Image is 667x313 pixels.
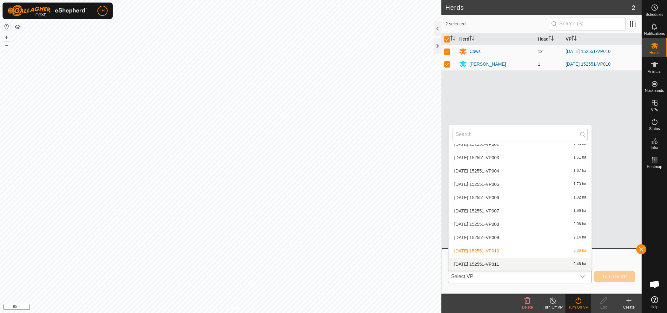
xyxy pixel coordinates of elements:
[573,222,586,226] span: 2.06 ha
[449,245,591,257] li: 2025-09-05 152551-VP010
[651,108,658,112] span: VPs
[571,36,577,42] p-sorticon: Activate to sort
[449,138,591,151] li: 2025-09-05 152551-VP002
[8,5,87,16] img: Gallagher Logo
[469,36,474,42] p-sorticon: Activate to sort
[573,262,586,266] span: 2.46 ha
[594,271,635,282] button: Turn On VP
[454,182,499,186] span: [DATE] 152551-VP005
[549,36,554,42] p-sorticon: Activate to sort
[196,305,220,310] a: Privacy Policy
[650,146,658,150] span: Infra
[445,4,631,11] h2: Herds
[449,218,591,231] li: 2025-09-05 152551-VP008
[449,231,591,244] li: 2025-09-05 152551-VP009
[573,169,586,173] span: 1.67 ha
[227,305,246,310] a: Contact Us
[100,8,105,14] span: IH
[648,70,661,74] span: Animals
[602,274,627,279] span: Turn On VP
[573,155,586,160] span: 1.61 ha
[454,235,499,240] span: [DATE] 152551-VP009
[573,235,586,240] span: 2.14 ha
[454,222,499,226] span: [DATE] 152551-VP008
[457,33,535,45] th: Herd
[469,48,480,55] div: Cows
[647,165,662,169] span: Heatmap
[645,275,664,294] div: Open chat
[566,62,611,67] a: [DATE] 152551-VP010
[449,165,591,177] li: 2025-09-05 152551-VP004
[566,49,611,54] a: [DATE] 152551-VP010
[540,304,565,310] div: Turn Off VP
[642,294,667,311] a: Help
[573,209,586,213] span: 1.96 ha
[452,128,588,141] input: Search
[448,270,576,283] span: Select VP
[576,270,589,283] div: dropdown trigger
[563,33,642,45] th: VP
[3,42,10,49] button: –
[454,209,499,213] span: [DATE] 152551-VP007
[454,195,499,200] span: [DATE] 152551-VP006
[573,195,586,200] span: 1.82 ha
[3,33,10,41] button: +
[449,205,591,217] li: 2025-09-05 152551-VP007
[649,51,659,55] span: Herds
[454,249,499,253] span: [DATE] 152551-VP010
[454,169,499,173] span: [DATE] 152551-VP004
[449,110,591,271] ul: Option List
[549,17,626,30] input: Search (S)
[449,178,591,191] li: 2025-09-05 152551-VP005
[591,304,616,310] div: Edit
[644,32,665,36] span: Notifications
[449,258,591,271] li: 2025-09-05 152551-VP011
[538,49,543,54] span: 12
[454,262,499,266] span: [DATE] 152551-VP011
[645,13,663,16] span: Schedules
[573,182,586,186] span: 1.73 ha
[449,191,591,204] li: 2025-09-05 152551-VP006
[573,142,586,147] span: 1.56 ha
[14,23,22,31] button: Map Layers
[469,61,506,68] div: [PERSON_NAME]
[3,23,10,30] button: Reset Map
[573,249,586,253] span: 2.26 ha
[450,36,455,42] p-sorticon: Activate to sort
[649,127,660,131] span: Status
[535,33,563,45] th: Head
[650,305,658,309] span: Help
[645,89,664,93] span: Neckbands
[632,3,635,12] span: 2
[565,304,591,310] div: Turn On VP
[538,62,540,67] span: 1
[445,21,549,27] span: 2 selected
[454,155,499,160] span: [DATE] 152551-VP003
[616,304,642,310] div: Create
[522,305,533,310] span: Delete
[454,142,499,147] span: [DATE] 152551-VP002
[449,151,591,164] li: 2025-09-05 152551-VP003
